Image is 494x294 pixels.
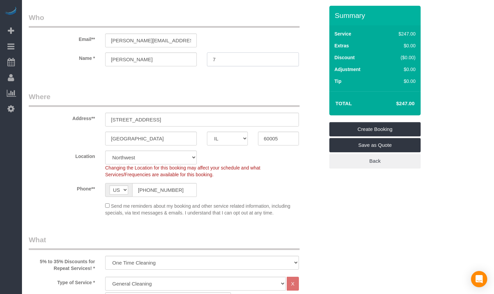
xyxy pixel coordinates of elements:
[329,122,421,136] a: Create Booking
[105,52,197,66] input: First Name**
[471,271,487,287] div: Open Intercom Messenger
[384,78,416,85] div: $0.00
[258,132,299,145] input: Zip Code**
[24,277,100,286] label: Type of Service *
[334,66,360,73] label: Adjustment
[334,78,342,85] label: Tip
[105,203,290,216] span: Send me reminders about my booking and other service related information, including specials, via...
[335,12,417,19] h3: Summary
[384,54,416,61] div: ($0.00)
[29,235,300,250] legend: What
[384,42,416,49] div: $0.00
[329,138,421,152] a: Save as Quote
[29,92,300,107] legend: Where
[207,52,299,66] input: Last Name*
[384,66,416,73] div: $0.00
[334,30,351,37] label: Service
[24,256,100,272] label: 5% to 35% Discounts for Repeat Services! *
[24,52,100,62] label: Name *
[334,54,355,61] label: Discount
[384,30,416,37] div: $247.00
[4,7,18,16] img: Automaid Logo
[24,151,100,160] label: Location
[334,42,349,49] label: Extras
[29,13,300,28] legend: Who
[105,165,260,177] span: Changing the Location for this booking may affect your schedule and what Services/Frequencies are...
[329,154,421,168] a: Back
[335,100,352,106] strong: Total
[376,101,415,107] h4: $247.00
